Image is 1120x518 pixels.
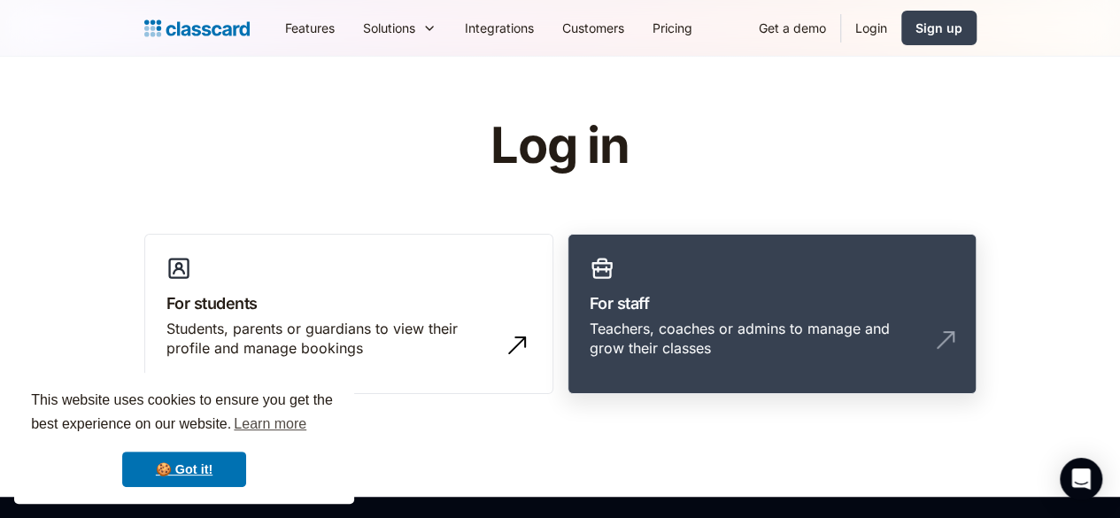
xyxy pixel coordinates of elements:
[901,11,977,45] a: Sign up
[638,8,707,48] a: Pricing
[915,19,962,37] div: Sign up
[590,319,919,359] div: Teachers, coaches or admins to manage and grow their classes
[349,8,451,48] div: Solutions
[144,16,250,41] a: Logo
[590,291,954,315] h3: For staff
[279,119,841,174] h1: Log in
[363,19,415,37] div: Solutions
[548,8,638,48] a: Customers
[568,234,977,395] a: For staffTeachers, coaches or admins to manage and grow their classes
[144,234,553,395] a: For studentsStudents, parents or guardians to view their profile and manage bookings
[231,411,309,437] a: learn more about cookies
[745,8,840,48] a: Get a demo
[271,8,349,48] a: Features
[841,8,901,48] a: Login
[166,319,496,359] div: Students, parents or guardians to view their profile and manage bookings
[1060,458,1102,500] div: Open Intercom Messenger
[122,452,246,487] a: dismiss cookie message
[14,373,354,504] div: cookieconsent
[31,390,337,437] span: This website uses cookies to ensure you get the best experience on our website.
[166,291,531,315] h3: For students
[451,8,548,48] a: Integrations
